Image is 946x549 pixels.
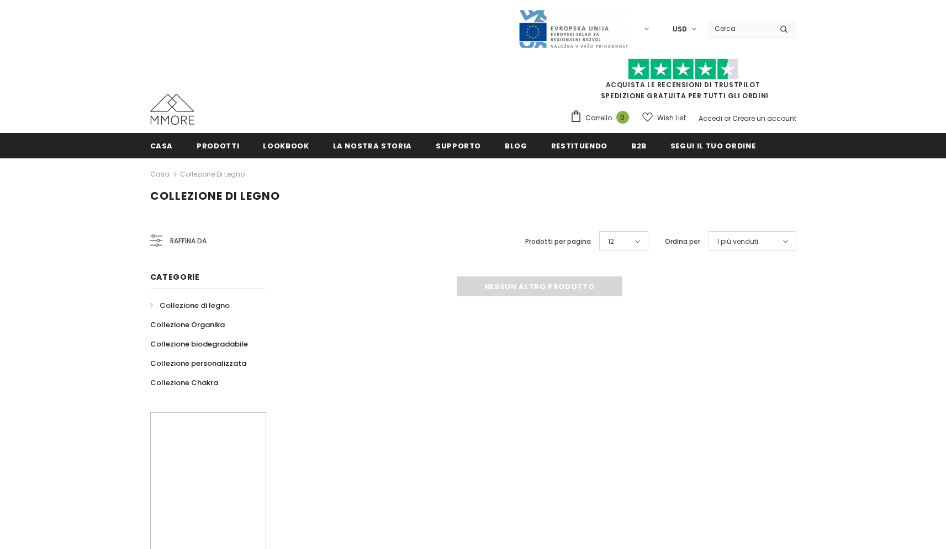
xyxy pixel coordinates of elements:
a: La nostra storia [333,133,412,158]
a: Prodotti [197,133,239,158]
input: Search Site [708,20,771,36]
span: supporto [436,141,481,151]
span: Collezione biodegradabile [150,339,248,349]
a: Collezione Organika [150,315,225,334]
label: Prodotti per pagina [525,236,591,247]
a: Restituendo [551,133,607,158]
img: Casi MMORE [150,94,194,125]
a: Wish List [642,108,686,127]
span: Categorie [150,271,200,283]
span: 0 [616,111,629,124]
a: Carrello 0 [570,110,635,126]
span: B2B [631,141,647,151]
a: supporto [436,133,481,158]
span: Segui il tuo ordine [670,141,755,151]
span: 12 [608,236,614,247]
a: Javni Razpis [518,24,628,33]
span: Carrello [585,113,612,124]
label: Ordina per [665,236,700,247]
img: Fidati di Pilot Stars [628,58,738,80]
img: Javni Razpis [518,9,628,49]
span: Blog [505,141,527,151]
a: Lookbook [263,133,309,158]
a: Collezione personalizzata [150,354,246,373]
span: Casa [150,141,173,151]
a: Segui il tuo ordine [670,133,755,158]
span: Collezione Chakra [150,377,218,388]
span: Collezione personalizzata [150,358,246,369]
span: Prodotti [197,141,239,151]
a: Collezione di legno [150,296,230,315]
span: La nostra storia [333,141,412,151]
span: Collezione di legno [160,300,230,311]
span: USD [673,24,687,35]
a: Creare un account [732,114,796,123]
span: Raffina da [170,235,207,247]
a: Acquista le recensioni di TrustPilot [606,80,760,89]
span: Collezione di legno [150,188,280,204]
span: SPEDIZIONE GRATUITA PER TUTTI GLI ORDINI [570,63,796,100]
span: Collezione Organika [150,319,225,330]
a: Collezione Chakra [150,373,218,392]
a: Casa [150,133,173,158]
a: B2B [631,133,647,158]
a: Blog [505,133,527,158]
span: Wish List [657,113,686,124]
a: Collezione di legno [180,169,245,179]
span: I più venduti [717,236,758,247]
span: Restituendo [551,141,607,151]
a: Accedi [699,114,722,123]
a: Collezione biodegradabile [150,334,248,354]
span: or [724,114,731,123]
a: Casa [150,168,170,181]
span: Lookbook [263,141,309,151]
